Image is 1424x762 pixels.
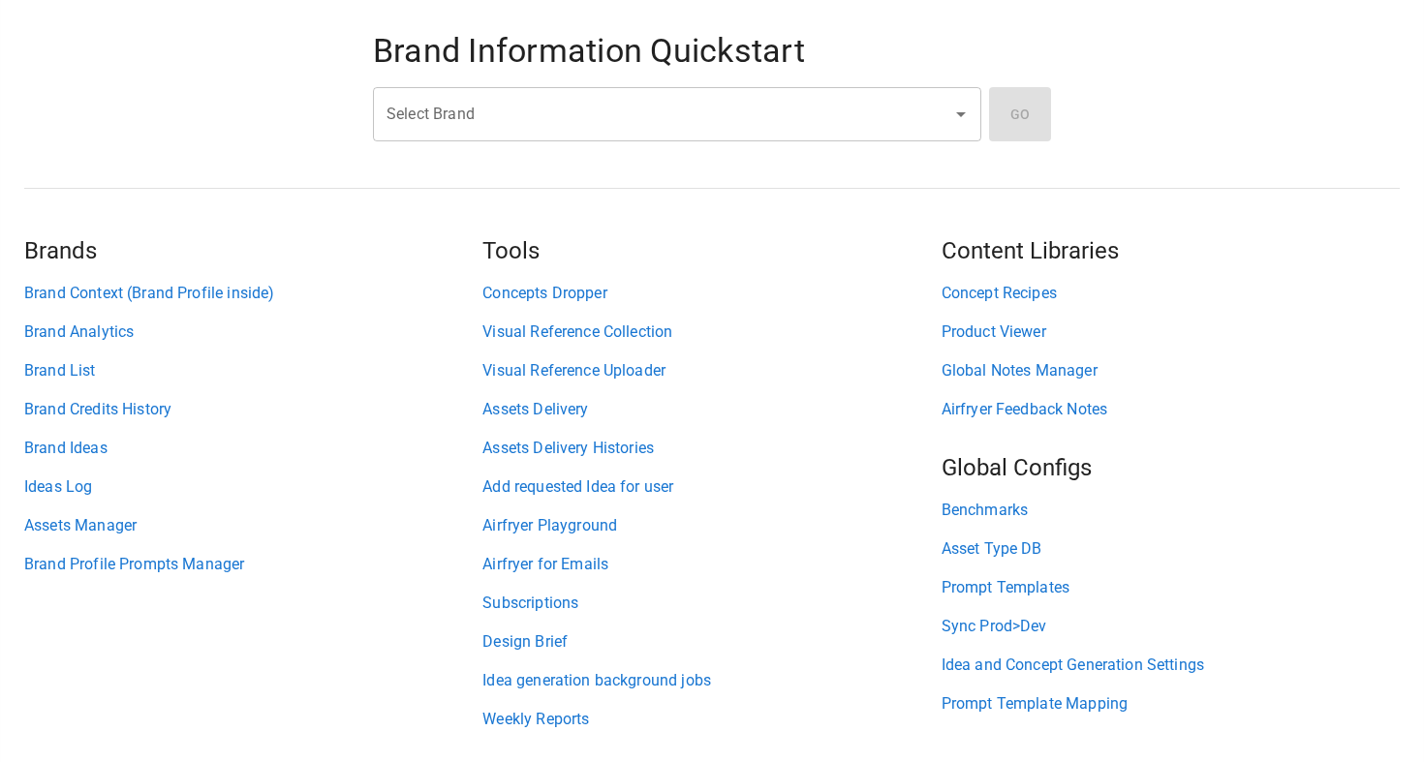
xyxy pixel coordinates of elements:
a: Weekly Reports [482,708,941,731]
a: Asset Type DB [942,537,1400,561]
a: Brand Credits History [24,398,482,421]
a: Concepts Dropper [482,282,941,305]
a: Idea and Concept Generation Settings [942,654,1400,677]
a: Prompt Template Mapping [942,692,1400,716]
a: Concept Recipes [942,282,1400,305]
a: Visual Reference Collection [482,320,941,344]
button: Open [947,101,975,128]
a: Product Viewer [942,320,1400,344]
a: Add requested Idea for user [482,475,941,499]
a: Subscriptions [482,592,941,615]
h5: Content Libraries [942,235,1400,266]
a: Brand Analytics [24,320,482,344]
a: Brand Profile Prompts Manager [24,553,482,576]
a: Assets Manager [24,514,482,537]
a: Airfryer for Emails [482,553,941,576]
a: Idea generation background jobs [482,669,941,692]
a: Benchmarks [942,499,1400,522]
a: Sync Prod>Dev [942,615,1400,638]
a: Visual Reference Uploader [482,359,941,382]
a: Assets Delivery Histories [482,437,941,460]
h4: Brand Information Quickstart [373,31,1051,72]
a: Brand Context (Brand Profile inside) [24,282,482,305]
a: Airfryer Playground [482,514,941,537]
a: Design Brief [482,630,941,654]
h5: Global Configs [942,452,1400,483]
a: Brand List [24,359,482,382]
a: Airfryer Feedback Notes [942,398,1400,421]
h5: Brands [24,235,482,266]
h5: Tools [482,235,941,266]
a: Ideas Log [24,475,482,499]
a: Assets Delivery [482,398,941,421]
a: Global Notes Manager [942,359,1400,382]
a: Prompt Templates [942,576,1400,599]
a: Brand Ideas [24,437,482,460]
